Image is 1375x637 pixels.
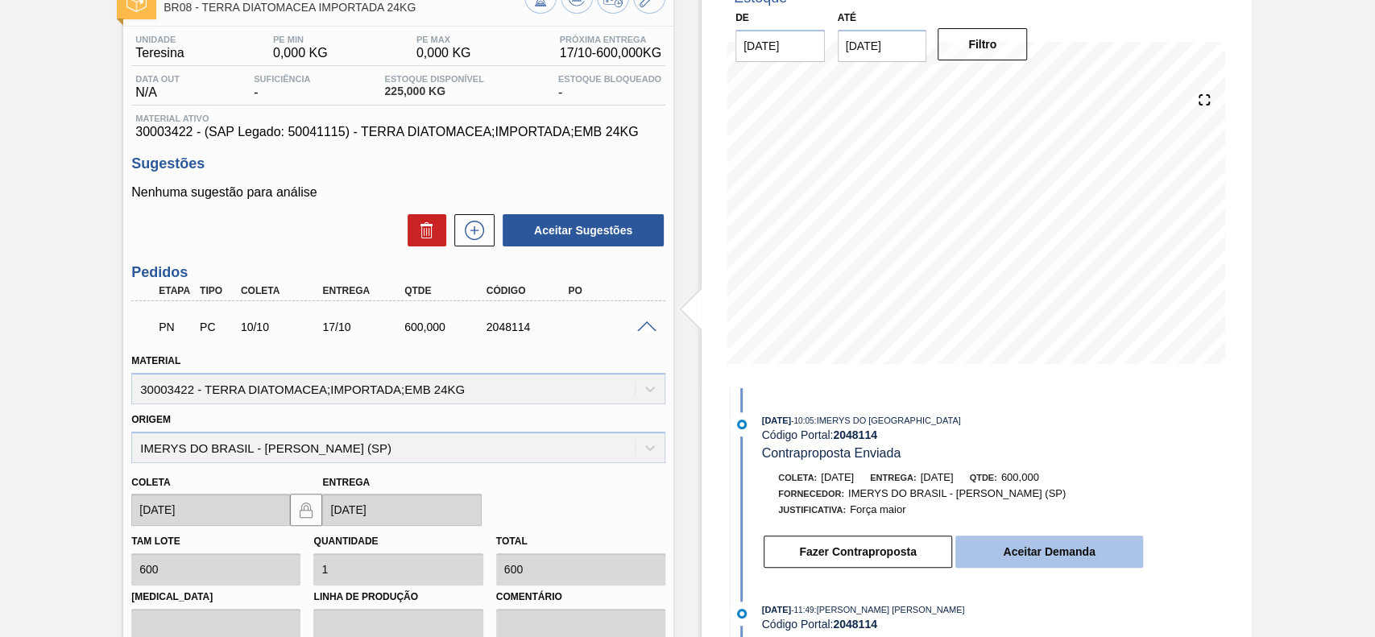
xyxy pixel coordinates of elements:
[296,500,316,519] img: locked
[558,74,661,84] span: Estoque Bloqueado
[850,503,905,515] span: Força maior
[318,285,409,296] div: Entrega
[969,473,996,482] span: Qtde:
[322,477,370,488] label: Entrega
[762,446,901,460] span: Contraproposta Enviada
[131,494,290,526] input: dd/mm/yyyy
[159,321,193,333] p: PN
[737,609,747,618] img: atual
[400,285,491,296] div: Qtde
[762,618,1145,631] div: Código Portal:
[135,125,661,139] span: 30003422 - (SAP Legado: 50041115) - TERRA DIATOMACEA;IMPORTADA;EMB 24KG
[313,585,482,609] label: Linha de Produção
[814,605,964,614] span: : [PERSON_NAME] [PERSON_NAME]
[737,420,747,429] img: atual
[318,321,409,333] div: 17/10/2025
[131,155,665,172] h3: Sugestões
[135,74,180,84] span: Data out
[400,321,491,333] div: 600,000
[313,536,378,547] label: Quantidade
[131,477,170,488] label: Coleta
[791,416,814,425] span: - 10:05
[254,74,310,84] span: Suficiência
[446,214,495,246] div: Nova sugestão
[564,285,655,296] div: PO
[495,213,665,248] div: Aceitar Sugestões
[237,285,328,296] div: Coleta
[416,46,471,60] span: 0,000 KG
[400,214,446,246] div: Excluir Sugestões
[1001,471,1039,483] span: 600,000
[938,28,1027,60] button: Filtro
[848,487,1066,499] span: IMERYS DO BRASIL - [PERSON_NAME] (SP)
[762,416,791,425] span: [DATE]
[838,30,927,62] input: dd/mm/yyyy
[838,12,856,23] label: Até
[416,35,471,44] span: PE MAX
[482,321,574,333] div: 2048114
[870,473,916,482] span: Entrega:
[155,309,197,345] div: Pedido em Negociação
[384,74,483,84] span: Estoque Disponível
[131,536,180,547] label: Tam lote
[735,12,749,23] label: De
[814,416,960,425] span: : IMERYS DO [GEOGRAPHIC_DATA]
[762,605,791,614] span: [DATE]
[131,414,171,425] label: Origem
[560,46,661,60] span: 17/10 - 600,000 KG
[131,585,300,609] label: [MEDICAL_DATA]
[496,536,528,547] label: Total
[135,114,661,123] span: Material ativo
[503,214,664,246] button: Aceitar Sugestões
[791,606,814,614] span: - 11:49
[196,285,238,296] div: Tipo
[554,74,665,100] div: -
[273,35,328,44] span: PE MIN
[131,355,180,366] label: Material
[920,471,953,483] span: [DATE]
[778,505,846,515] span: Justificativa:
[821,471,854,483] span: [DATE]
[955,536,1143,568] button: Aceitar Demanda
[764,536,952,568] button: Fazer Contraproposta
[250,74,314,100] div: -
[778,473,817,482] span: Coleta:
[384,85,483,97] span: 225,000 KG
[290,494,322,526] button: locked
[762,428,1145,441] div: Código Portal:
[560,35,661,44] span: Próxima Entrega
[237,321,328,333] div: 10/10/2025
[322,494,481,526] input: dd/mm/yyyy
[196,321,238,333] div: Pedido de Compra
[778,489,844,498] span: Fornecedor:
[131,74,184,100] div: N/A
[482,285,574,296] div: Código
[131,264,665,281] h3: Pedidos
[155,285,197,296] div: Etapa
[833,428,877,441] strong: 2048114
[735,30,825,62] input: dd/mm/yyyy
[273,46,328,60] span: 0,000 KG
[496,585,665,609] label: Comentário
[135,46,184,60] span: Teresina
[164,2,524,14] span: BR08 - TERRA DIATOMACEA IMPORTADA 24KG
[833,618,877,631] strong: 2048114
[135,35,184,44] span: Unidade
[131,185,665,200] p: Nenhuma sugestão para análise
